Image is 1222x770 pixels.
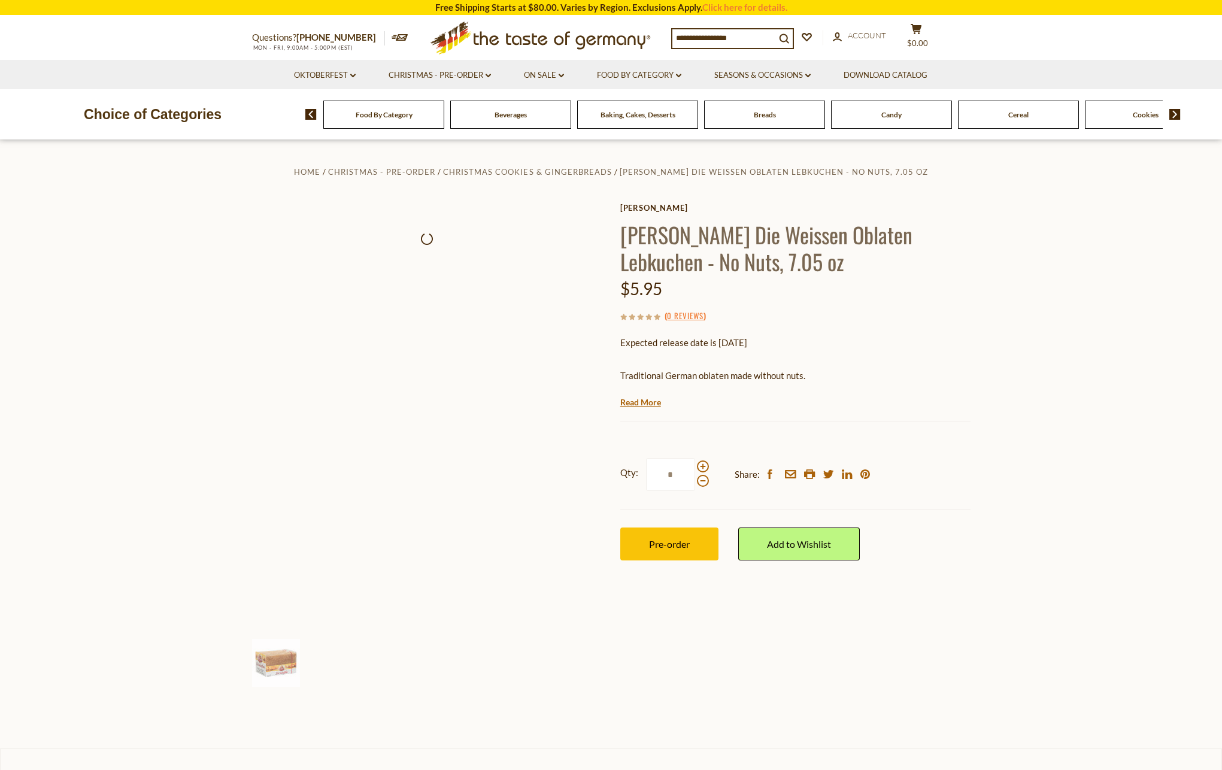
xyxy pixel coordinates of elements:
[649,538,690,550] span: Pre-order
[356,110,413,119] a: Food By Category
[665,310,706,322] span: ( )
[620,465,638,480] strong: Qty:
[294,167,320,177] a: Home
[1133,110,1159,119] a: Cookies
[495,110,527,119] a: Beverages
[296,32,376,43] a: [PHONE_NUMBER]
[620,396,661,408] a: Read More
[620,203,971,213] a: [PERSON_NAME]
[735,467,760,482] span: Share:
[1169,109,1181,120] img: next arrow
[844,69,927,82] a: Download Catalog
[714,69,811,82] a: Seasons & Occasions
[524,69,564,82] a: On Sale
[702,2,787,13] a: Click here for details.
[620,278,662,299] span: $5.95
[899,23,935,53] button: $0.00
[597,69,681,82] a: Food By Category
[389,69,491,82] a: Christmas - PRE-ORDER
[738,528,860,560] a: Add to Wishlist
[754,110,776,119] a: Breads
[1008,110,1029,119] a: Cereal
[328,167,435,177] a: Christmas - PRE-ORDER
[620,370,805,381] span: Traditional German oblaten made without nuts.
[620,335,971,350] p: Expected release date is [DATE]
[252,30,385,46] p: Questions?
[620,528,718,560] button: Pre-order
[667,310,704,323] a: 0 Reviews
[848,31,886,40] span: Account
[443,167,611,177] a: Christmas Cookies & Gingerbreads
[601,110,675,119] a: Baking, Cakes, Desserts
[252,44,354,51] span: MON - FRI, 9:00AM - 5:00PM (EST)
[646,458,695,491] input: Qty:
[833,29,886,43] a: Account
[620,221,971,275] h1: [PERSON_NAME] Die Weissen Oblaten Lebkuchen - No Nuts, 7.05 oz
[620,394,965,420] span: Straight from the world's most famous gingerbread metropole, [GEOGRAPHIC_DATA], made by [PERSON_N...
[294,69,356,82] a: Oktoberfest
[881,110,902,119] a: Candy
[252,639,300,687] img: Wicklein Die Weissen Lebkuchen - No Nuts
[620,167,928,177] a: [PERSON_NAME] Die Weissen Oblaten Lebkuchen - No Nuts, 7.05 oz
[305,109,317,120] img: previous arrow
[907,38,928,48] span: $0.00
